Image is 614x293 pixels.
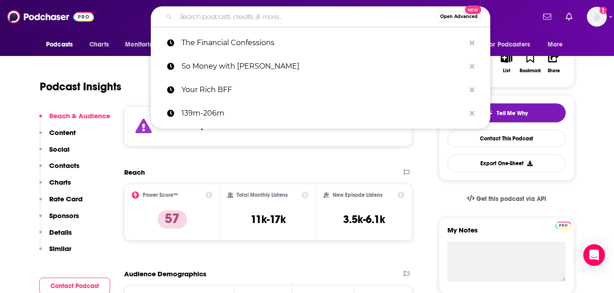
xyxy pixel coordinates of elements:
[7,8,94,25] img: Podchaser - Follow, Share and Rate Podcasts
[39,244,71,261] button: Similar
[460,188,554,210] a: Get this podcast via API
[40,80,121,93] h1: Podcast Insights
[119,36,169,53] button: open menu
[84,36,114,53] a: Charts
[158,210,187,228] p: 57
[39,211,79,228] button: Sponsors
[181,102,465,125] p: 139m-206m
[181,78,465,102] p: Your Rich BFF
[333,192,382,198] h2: New Episode Listens
[49,112,110,120] p: Reach & Audience
[124,168,145,177] h2: Reach
[181,31,465,55] p: The Financial Confessions
[49,145,70,153] p: Social
[237,192,288,198] h2: Total Monthly Listens
[548,68,560,74] div: Share
[497,110,528,117] span: Tell Me Why
[587,7,607,27] img: User Profile
[518,47,542,79] button: Bookmark
[447,154,566,172] button: Export One-Sheet
[251,213,286,226] h3: 11k-17k
[542,47,566,79] button: Share
[562,9,576,24] a: Show notifications dropdown
[39,195,83,211] button: Rate Card
[343,213,385,226] h3: 3.5k-6.1k
[49,244,71,253] p: Similar
[476,195,546,203] span: Get this podcast via API
[39,161,79,178] button: Contacts
[151,55,490,78] a: So Money with [PERSON_NAME]
[124,106,412,146] section: Click to expand status details
[495,47,518,79] button: List
[548,38,563,51] span: More
[49,161,79,170] p: Contacts
[436,11,482,22] button: Open AdvancedNew
[124,270,206,278] h2: Audience Demographics
[540,9,555,24] a: Show notifications dropdown
[181,55,465,78] p: So Money with Farnoosh Torabi
[481,36,543,53] button: open menu
[587,7,607,27] span: Logged in as AutumnKatie
[49,195,83,203] p: Rate Card
[447,226,566,242] label: My Notes
[49,128,76,137] p: Content
[49,228,72,237] p: Details
[39,145,70,162] button: Social
[46,38,73,51] span: Podcasts
[89,38,109,51] span: Charts
[503,68,510,74] div: List
[447,103,566,122] button: tell me why sparkleTell Me Why
[465,5,481,14] span: New
[151,6,490,27] div: Search podcasts, credits, & more...
[39,112,110,128] button: Reach & Audience
[487,38,530,51] span: For Podcasters
[600,7,607,14] svg: Add a profile image
[39,128,76,145] button: Content
[447,130,566,147] a: Contact This Podcast
[587,7,607,27] button: Show profile menu
[520,68,541,74] div: Bookmark
[440,14,478,19] span: Open Advanced
[555,220,571,229] a: Pro website
[583,244,605,266] div: Open Intercom Messenger
[151,102,490,125] a: 139m-206m
[555,222,571,229] img: Podchaser Pro
[541,36,574,53] button: open menu
[151,31,490,55] a: The Financial Confessions
[143,192,178,198] h2: Power Score™
[151,78,490,102] a: Your Rich BFF
[39,178,71,195] button: Charts
[49,178,71,186] p: Charts
[39,228,72,245] button: Details
[176,9,436,24] input: Search podcasts, credits, & more...
[125,38,157,51] span: Monitoring
[49,211,79,220] p: Sponsors
[40,36,84,53] button: open menu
